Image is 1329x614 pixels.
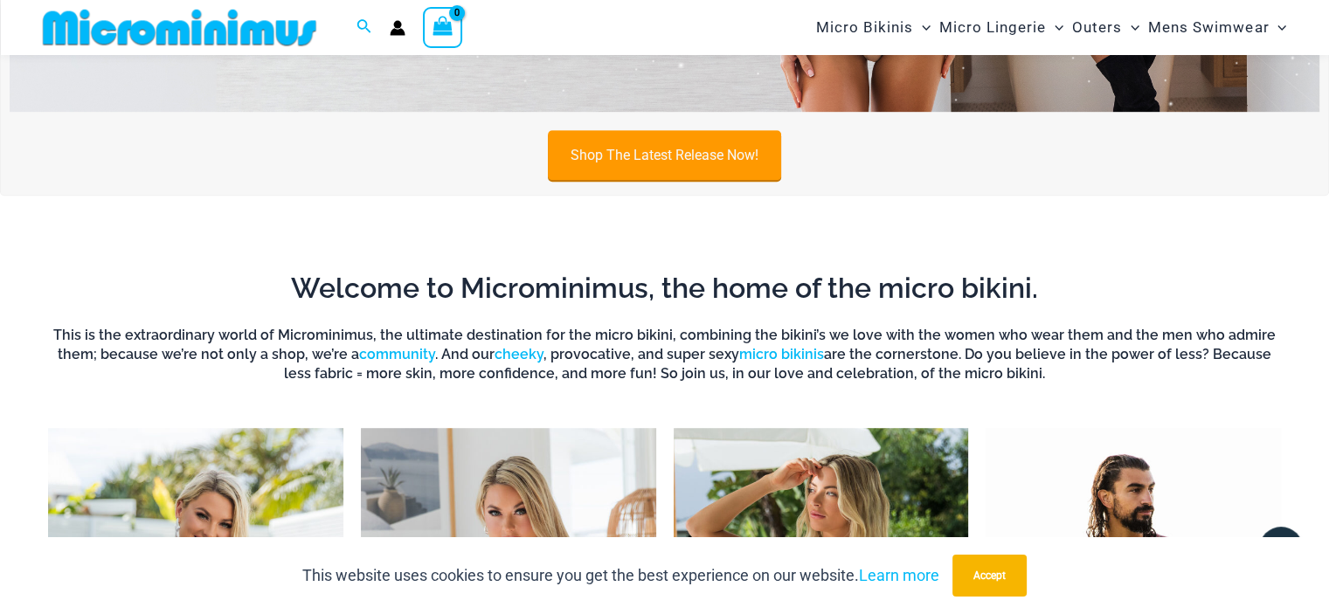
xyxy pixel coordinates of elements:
[1046,5,1063,50] span: Menu Toggle
[809,3,1294,52] nav: Site Navigation
[816,5,913,50] span: Micro Bikinis
[1068,5,1144,50] a: OutersMenu ToggleMenu Toggle
[1269,5,1286,50] span: Menu Toggle
[1122,5,1139,50] span: Menu Toggle
[1148,5,1269,50] span: Mens Swimwear
[812,5,935,50] a: Micro BikinisMenu ToggleMenu Toggle
[739,346,824,362] a: micro bikinis
[1072,5,1122,50] span: Outers
[48,326,1281,384] h6: This is the extraordinary world of Microminimus, the ultimate destination for the micro bikini, c...
[423,7,463,47] a: View Shopping Cart, empty
[359,346,435,362] a: community
[952,555,1027,597] button: Accept
[548,130,781,180] a: Shop The Latest Release Now!
[36,8,323,47] img: MM SHOP LOGO FLAT
[302,562,939,589] p: This website uses cookies to ensure you get the best experience on our website.
[356,17,372,38] a: Search icon link
[859,566,939,584] a: Learn more
[390,20,405,36] a: Account icon link
[48,270,1281,307] h2: Welcome to Microminimus, the home of the micro bikini.
[495,346,543,362] a: cheeky
[939,5,1046,50] span: Micro Lingerie
[913,5,931,50] span: Menu Toggle
[1144,5,1291,50] a: Mens SwimwearMenu ToggleMenu Toggle
[935,5,1068,50] a: Micro LingerieMenu ToggleMenu Toggle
